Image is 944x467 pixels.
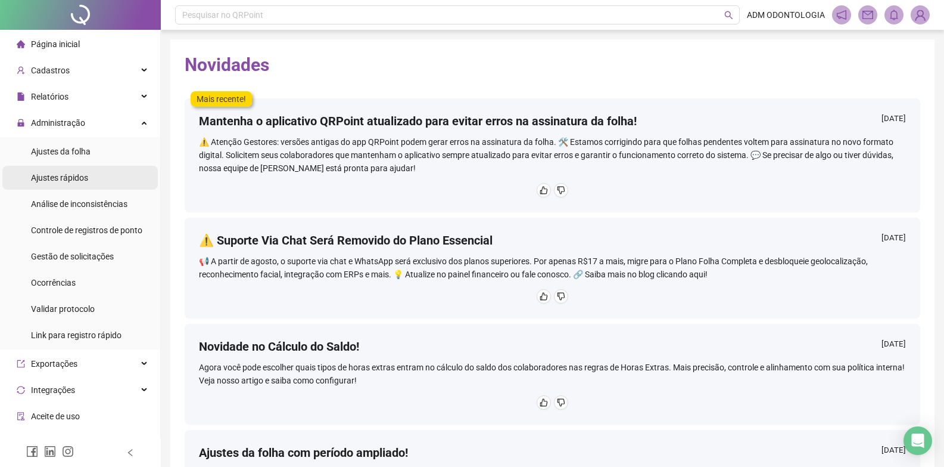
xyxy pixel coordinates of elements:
[62,446,74,457] span: instagram
[191,91,252,107] label: Mais recente!
[17,360,25,368] span: export
[889,10,899,20] span: bell
[31,278,76,287] span: Ocorrências
[31,173,88,183] span: Ajustes rápidos
[881,232,906,247] div: [DATE]
[17,40,25,48] span: home
[540,186,548,194] span: like
[881,338,906,353] div: [DATE]
[31,438,94,447] span: Atestado técnico
[17,92,25,101] span: file
[31,385,75,395] span: Integrações
[31,330,121,340] span: Link para registro rápido
[904,426,932,455] div: Open Intercom Messenger
[31,147,91,156] span: Ajustes da folha
[836,10,847,20] span: notification
[31,225,142,235] span: Controle de registros de ponto
[17,386,25,394] span: sync
[17,66,25,75] span: user-add
[557,186,565,194] span: dislike
[44,446,56,457] span: linkedin
[17,119,25,127] span: lock
[31,359,77,369] span: Exportações
[911,6,929,24] img: 62443
[31,304,95,314] span: Validar protocolo
[126,449,135,457] span: left
[557,398,565,407] span: dislike
[31,39,80,49] span: Página inicial
[557,292,565,301] span: dislike
[540,292,548,301] span: like
[199,338,359,355] h4: Novidade no Cálculo do Saldo!
[31,66,70,75] span: Cadastros
[17,412,25,420] span: audit
[881,444,906,459] div: [DATE]
[724,11,733,20] span: search
[881,113,906,128] div: [DATE]
[31,92,68,101] span: Relatórios
[31,118,85,128] span: Administração
[199,232,493,249] h4: ⚠️ Suporte Via Chat Será Removido do Plano Essencial
[185,54,920,76] h2: Novidades
[747,8,825,21] span: ADM ODONTOLOGIA
[199,135,906,175] div: ⚠️ Atenção Gestores: versões antigas do app QRPoint podem gerar erros na assinatura da folha. 🛠️ ...
[199,113,637,129] h4: Mantenha o aplicativo QRPoint atualizado para evitar erros na assinatura da folha!
[199,444,408,461] h4: Ajustes da folha com período ampliado!
[199,361,906,387] div: Agora você pode escolher quais tipos de horas extras entram no cálculo do saldo dos colaboradores...
[540,398,548,407] span: like
[31,252,114,261] span: Gestão de solicitações
[862,10,873,20] span: mail
[199,255,906,281] div: 📢 A partir de agosto, o suporte via chat e WhatsApp será exclusivo dos planos superiores. Por ape...
[31,199,127,209] span: Análise de inconsistências
[31,412,80,421] span: Aceite de uso
[26,446,38,457] span: facebook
